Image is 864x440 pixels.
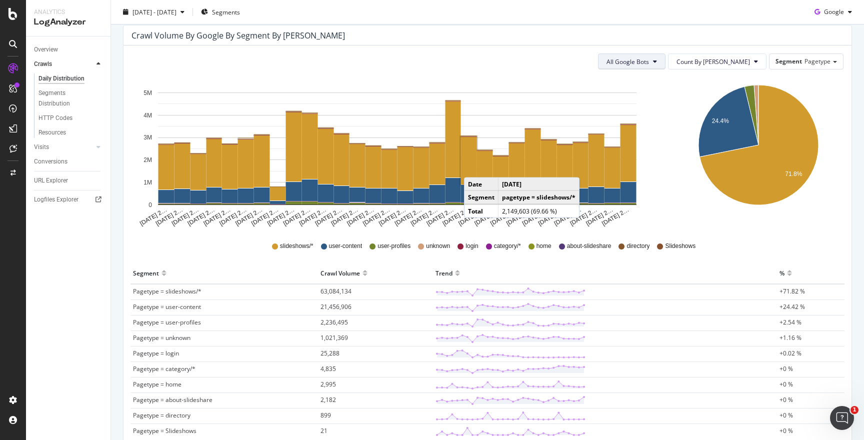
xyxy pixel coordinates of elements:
[320,287,351,295] span: 63,084,134
[212,7,240,16] span: Segments
[34,59,52,69] div: Crawls
[626,242,649,250] span: directory
[143,112,152,119] text: 4M
[143,134,152,141] text: 3M
[34,142,93,152] a: Visits
[779,364,793,373] span: +0 %
[779,287,805,295] span: +71.82 %
[34,194,103,205] a: Logfiles Explorer
[494,242,521,250] span: category/*
[34,156,103,167] a: Conversions
[320,318,348,326] span: 2,236,495
[280,242,313,250] span: slideshows/*
[38,73,84,84] div: Daily Distribution
[34,175,68,186] div: URL Explorer
[34,8,102,16] div: Analytics
[779,380,793,388] span: +0 %
[119,4,188,20] button: [DATE] - [DATE]
[779,265,784,281] div: %
[779,426,793,435] span: +0 %
[676,57,750,66] span: Count By Day
[34,175,103,186] a: URL Explorer
[498,190,579,204] td: pagetype = slideshows/*
[810,4,856,20] button: Google
[775,57,802,65] span: Segment
[320,349,339,357] span: 25,288
[131,30,345,40] div: Crawl Volume by google by Segment by [PERSON_NAME]
[133,426,196,435] span: Pagetype = Slideshows
[34,142,49,152] div: Visits
[143,156,152,163] text: 2M
[536,242,551,250] span: home
[377,242,410,250] span: user-profiles
[34,194,78,205] div: Logfiles Explorer
[498,204,579,217] td: 2,149,603 (69.66 %)
[426,242,450,250] span: unknown
[712,117,729,124] text: 24.4%
[779,395,793,404] span: +0 %
[435,265,452,281] div: Trend
[34,16,102,28] div: LogAnalyzer
[133,333,190,342] span: Pagetype = unknown
[38,88,94,109] div: Segments Distribution
[804,57,830,65] span: Pagetype
[133,364,195,373] span: Pagetype = category/*
[34,59,93,69] a: Crawls
[320,364,336,373] span: 4,835
[143,89,152,96] text: 5M
[320,302,351,311] span: 21,456,906
[148,201,152,208] text: 0
[133,395,212,404] span: Pagetype = about-slideshare
[34,44,103,55] a: Overview
[320,380,336,388] span: 2,995
[133,411,190,419] span: Pagetype = directory
[329,242,362,250] span: user-content
[38,127,103,138] a: Resources
[133,349,179,357] span: Pagetype = login
[133,265,159,281] div: Segment
[665,242,695,250] span: Slideshows
[567,242,611,250] span: about-slideshare
[779,318,801,326] span: +2.54 %
[143,179,152,186] text: 1M
[779,349,801,357] span: +0.02 %
[824,7,844,16] span: Google
[464,190,498,204] td: Segment
[785,170,802,177] text: 71.8%
[320,395,336,404] span: 2,182
[133,287,201,295] span: Pagetype = slideshows/*
[320,426,327,435] span: 21
[830,406,854,430] iframe: Intercom live chat
[34,156,67,167] div: Conversions
[320,265,360,281] div: Crawl Volume
[38,113,103,123] a: HTTP Codes
[320,411,331,419] span: 899
[598,53,665,69] button: All Google Bots
[498,178,579,191] td: [DATE]
[133,318,201,326] span: Pagetype = user-profiles
[320,333,348,342] span: 1,021,369
[779,333,801,342] span: +1.16 %
[197,4,244,20] button: Segments
[34,44,58,55] div: Overview
[606,57,649,66] span: All Google Bots
[850,406,858,414] span: 1
[38,73,103,84] a: Daily Distribution
[779,302,805,311] span: +24.42 %
[132,7,176,16] span: [DATE] - [DATE]
[673,77,843,227] svg: A chart.
[38,113,72,123] div: HTTP Codes
[38,88,103,109] a: Segments Distribution
[131,77,663,227] svg: A chart.
[133,302,201,311] span: Pagetype = user-content
[464,204,498,217] td: Total
[38,127,66,138] div: Resources
[133,380,181,388] span: Pagetype = home
[779,411,793,419] span: +0 %
[464,178,498,191] td: Date
[465,242,478,250] span: login
[668,53,766,69] button: Count By [PERSON_NAME]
